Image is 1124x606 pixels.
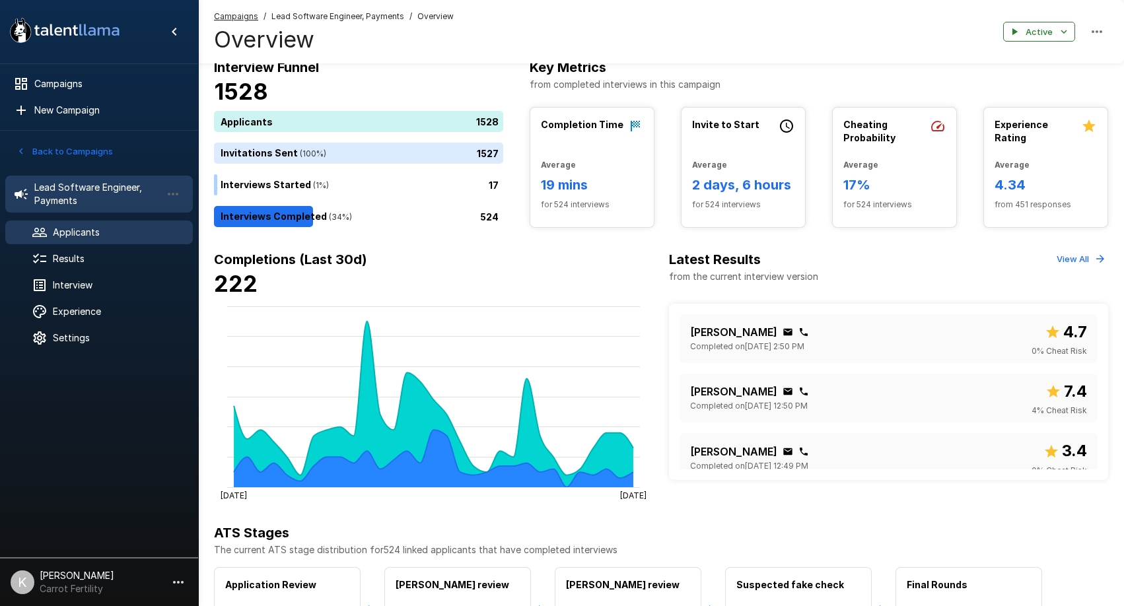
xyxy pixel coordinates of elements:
h6: 19 mins [541,174,643,195]
b: Average [843,160,878,170]
span: for 524 interviews [843,198,946,211]
b: Average [995,160,1030,170]
p: 1528 [476,115,499,129]
b: Experience Rating [995,119,1048,143]
h6: 4.34 [995,174,1097,195]
b: [PERSON_NAME] review [566,579,680,590]
span: from 451 responses [995,198,1097,211]
div: Click to copy [798,327,809,337]
span: Completed on [DATE] 2:50 PM [690,340,804,353]
span: 0 % Cheat Risk [1032,464,1087,477]
p: [PERSON_NAME] [690,444,777,459]
p: The current ATS stage distribution for 524 linked applicants that have completed interviews [214,543,1108,556]
p: 1527 [477,147,499,160]
span: / [263,10,266,23]
button: View All [1053,249,1108,269]
div: Click to copy [783,446,793,457]
tspan: [DATE] [620,490,647,500]
span: Overall score out of 10 [1045,379,1087,404]
b: Invite to Start [692,119,759,130]
b: Latest Results [669,252,761,267]
b: 3.4 [1062,441,1087,460]
b: [PERSON_NAME] review [396,579,509,590]
span: 4 % Cheat Risk [1032,404,1087,417]
b: Application Review [225,579,316,590]
span: for 524 interviews [541,198,643,211]
div: Click to copy [798,386,809,397]
p: [PERSON_NAME] [690,384,777,399]
b: Average [692,160,727,170]
h6: 2 days, 6 hours [692,174,794,195]
b: Final Rounds [907,579,967,590]
b: Completion Time [541,119,623,130]
button: Active [1003,22,1075,42]
p: from completed interviews in this campaign [530,78,1108,91]
div: Click to copy [783,386,793,397]
span: for 524 interviews [692,198,794,211]
h4: Overview [214,26,454,53]
b: 4.7 [1063,322,1087,341]
b: Average [541,160,576,170]
b: Completions (Last 30d) [214,252,367,267]
p: from the current interview version [669,270,818,283]
span: Completed on [DATE] 12:49 PM [690,459,808,473]
b: 1528 [214,78,268,105]
span: Overview [417,10,454,23]
b: 222 [214,270,258,297]
b: Suspected fake check [736,579,844,590]
b: ATS Stages [214,525,289,541]
span: Overall score out of 10 [1043,438,1087,463]
span: / [409,10,412,23]
p: 524 [480,210,499,224]
span: Lead Software Engineer, Payments [271,10,404,23]
h6: 17% [843,174,946,195]
span: 0 % Cheat Risk [1032,345,1087,358]
div: Click to copy [783,327,793,337]
span: Completed on [DATE] 12:50 PM [690,399,808,413]
b: Cheating Probability [843,119,896,143]
u: Campaigns [214,11,258,21]
p: 17 [489,178,499,192]
b: Key Metrics [530,59,606,75]
div: Click to copy [798,446,809,457]
p: [PERSON_NAME] [690,324,777,340]
b: Interview Funnel [214,59,319,75]
span: Overall score out of 10 [1045,320,1087,345]
tspan: [DATE] [221,490,247,500]
b: 7.4 [1064,382,1087,401]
